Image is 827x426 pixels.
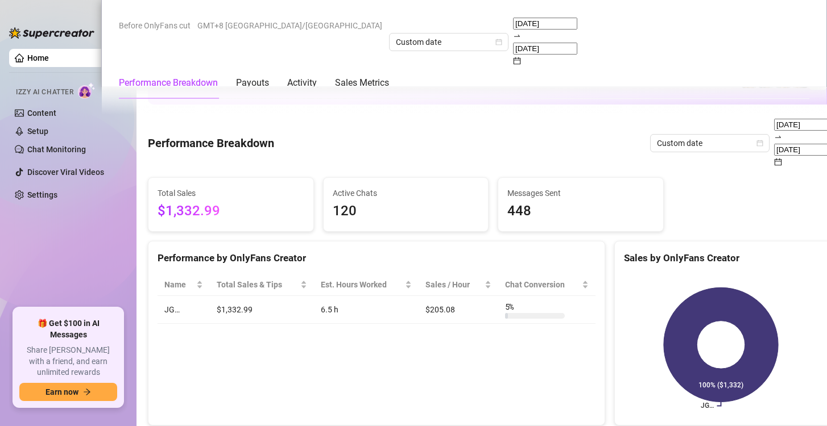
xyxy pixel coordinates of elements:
div: Activity [287,76,317,90]
button: Earn nowarrow-right [19,383,117,401]
span: calendar [513,57,521,65]
div: Sales Metrics [335,76,389,90]
a: Chat Monitoring [27,145,86,154]
span: 🎁 Get $100 in AI Messages [19,318,117,340]
text: JG… [701,402,714,410]
span: Total Sales & Tips [217,278,298,291]
span: Total Sales [158,187,304,199]
span: swap-right [774,133,782,141]
a: Setup [27,127,48,136]
span: Sales / Hour [425,278,482,291]
div: Payouts [236,76,269,90]
a: Settings [27,190,57,199]
span: 120 [333,201,479,222]
input: Start date [513,18,577,30]
a: Discover Viral Videos [27,168,104,177]
span: Earn now [46,387,78,396]
span: calendar [495,39,502,45]
span: calendar [774,158,782,166]
th: Chat Conversion [498,274,596,296]
span: swap-right [513,32,521,40]
span: Izzy AI Chatter [16,87,73,98]
img: AI Chatter [78,82,96,99]
span: Custom date [657,135,763,152]
span: Custom date [396,34,502,51]
span: Active Chats [333,187,479,199]
div: Performance Breakdown [119,76,218,90]
div: Performance by OnlyFans Creator [158,250,596,266]
span: GMT+8 [GEOGRAPHIC_DATA]/[GEOGRAPHIC_DATA] [197,17,382,34]
a: Home [27,53,49,62]
th: Sales / Hour [419,274,498,296]
span: $1,332.99 [158,201,304,222]
span: 448 [507,201,654,222]
span: to [774,132,782,141]
span: Share [PERSON_NAME] with a friend, and earn unlimited rewards [19,345,117,378]
img: logo-BBDzfeDw.svg [9,27,94,39]
div: Est. Hours Worked [321,278,403,291]
th: Total Sales & Tips [210,274,314,296]
a: Content [27,108,56,118]
span: Messages Sent [507,187,654,199]
span: arrow-right [83,388,91,396]
input: End date [513,43,577,55]
span: 5 % [505,300,523,313]
h4: Performance Breakdown [148,135,274,151]
span: calendar [756,140,763,147]
td: $205.08 [419,296,498,324]
td: 6.5 h [314,296,419,324]
span: Chat Conversion [505,278,580,291]
th: Name [158,274,210,296]
span: Name [164,278,194,291]
td: $1,332.99 [210,296,314,324]
td: JG… [158,296,210,324]
span: Before OnlyFans cut [119,17,191,34]
span: to [513,31,521,40]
